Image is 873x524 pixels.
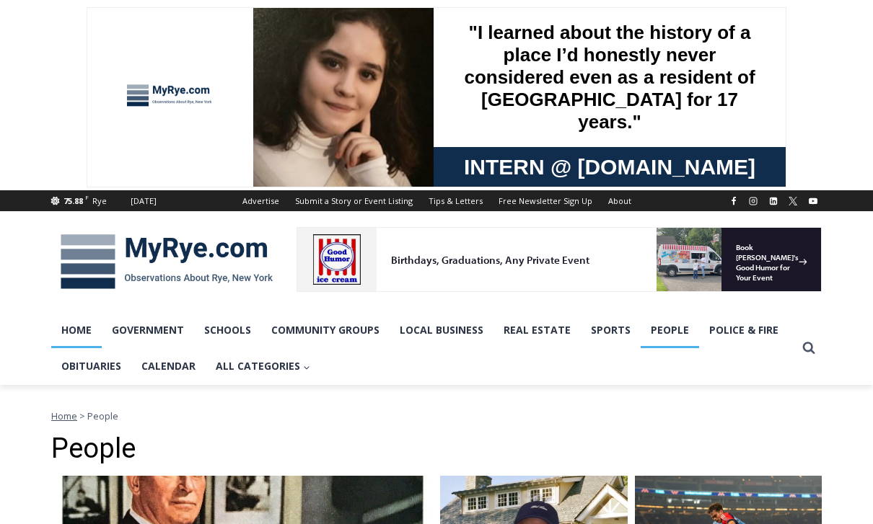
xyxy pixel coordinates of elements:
a: About [600,190,639,211]
nav: Secondary Navigation [234,190,639,211]
a: Obituaries [51,348,131,384]
a: Home [51,312,102,348]
a: Linkedin [765,192,782,210]
h1: People [51,432,822,466]
a: Instagram [745,192,762,210]
a: Real Estate [493,312,581,348]
div: [DATE] [131,195,157,208]
span: > [79,409,85,422]
span: Intern @ [DOMAIN_NAME] [377,143,669,176]
a: People [641,312,699,348]
a: Submit a Story or Event Listing [287,190,421,211]
a: Home [51,409,77,422]
img: MyRye.com [51,224,282,299]
a: Advertise [234,190,287,211]
button: Child menu of All Categories [206,348,320,384]
span: Open Tues. - Sun. [PHONE_NUMBER] [4,148,141,203]
a: Open Tues. - Sun. [PHONE_NUMBER] [1,145,145,179]
button: View Search Form [796,335,822,361]
a: Tips & Letters [421,190,491,211]
a: YouTube [804,192,822,210]
div: Birthdays, Graduations, Any Private Event [95,26,356,40]
a: Sports [581,312,641,348]
a: Police & Fire [699,312,789,348]
a: Local Business [390,312,493,348]
nav: Primary Navigation [51,312,796,385]
a: Intern @ [DOMAIN_NAME] [347,140,699,179]
a: Government [102,312,194,348]
a: Schools [194,312,261,348]
span: People [87,409,118,422]
div: Rye [92,195,107,208]
a: Free Newsletter Sign Up [491,190,600,211]
a: X [784,192,802,210]
span: F [85,193,89,201]
div: "I learned about the history of a place I’d honestly never considered even as a resident of [GEOG... [364,1,682,140]
nav: Breadcrumbs [51,409,822,423]
h4: Book [PERSON_NAME]'s Good Humor for Your Event [439,15,502,55]
a: Community Groups [261,312,390,348]
a: Facebook [725,192,742,210]
a: Calendar [131,348,206,384]
a: Book [PERSON_NAME]'s Good Humor for Your Event [429,4,521,66]
div: Located at [STREET_ADDRESS][PERSON_NAME] [148,90,205,172]
span: 75.88 [63,195,83,206]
